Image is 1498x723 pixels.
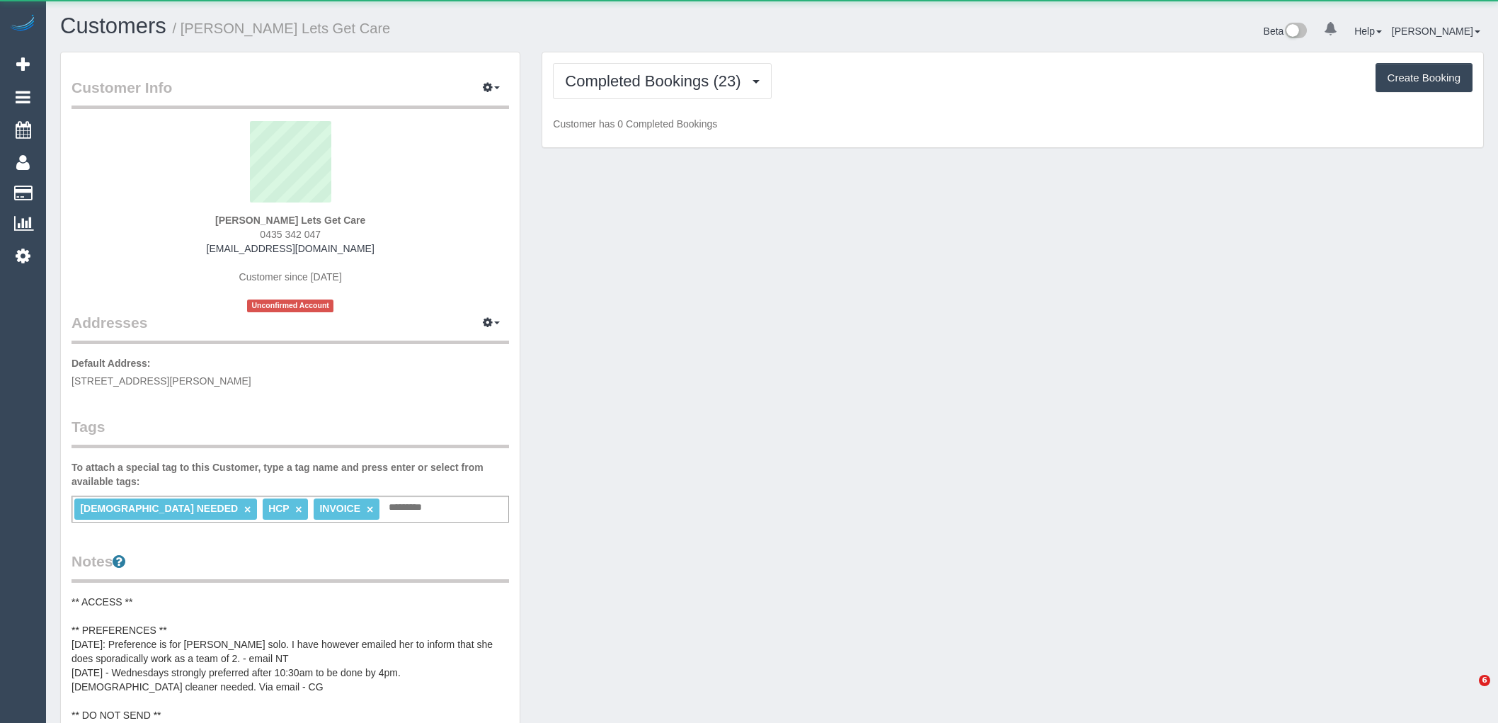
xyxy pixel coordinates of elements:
[268,503,289,514] span: HCP
[1479,675,1490,686] span: 6
[72,356,151,370] label: Default Address:
[319,503,360,514] span: INVOICE
[80,503,238,514] span: [DEMOGRAPHIC_DATA] NEEDED
[565,72,748,90] span: Completed Bookings (23)
[1450,675,1484,709] iframe: Intercom live chat
[553,117,1473,131] p: Customer has 0 Completed Bookings
[1264,25,1308,37] a: Beta
[72,77,509,109] legend: Customer Info
[1392,25,1480,37] a: [PERSON_NAME]
[553,63,771,99] button: Completed Bookings (23)
[239,271,342,283] span: Customer since [DATE]
[60,13,166,38] a: Customers
[244,503,251,516] a: ×
[8,14,37,34] img: Automaid Logo
[1376,63,1473,93] button: Create Booking
[72,416,509,448] legend: Tags
[173,21,391,36] small: / [PERSON_NAME] Lets Get Care
[72,551,509,583] legend: Notes
[367,503,373,516] a: ×
[260,229,321,240] span: 0435 342 047
[72,375,251,387] span: [STREET_ADDRESS][PERSON_NAME]
[215,215,365,226] strong: [PERSON_NAME] Lets Get Care
[207,243,374,254] a: [EMAIL_ADDRESS][DOMAIN_NAME]
[247,300,333,312] span: Unconfirmed Account
[1283,23,1307,41] img: New interface
[72,460,509,489] label: To attach a special tag to this Customer, type a tag name and press enter or select from availabl...
[1354,25,1382,37] a: Help
[295,503,302,516] a: ×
